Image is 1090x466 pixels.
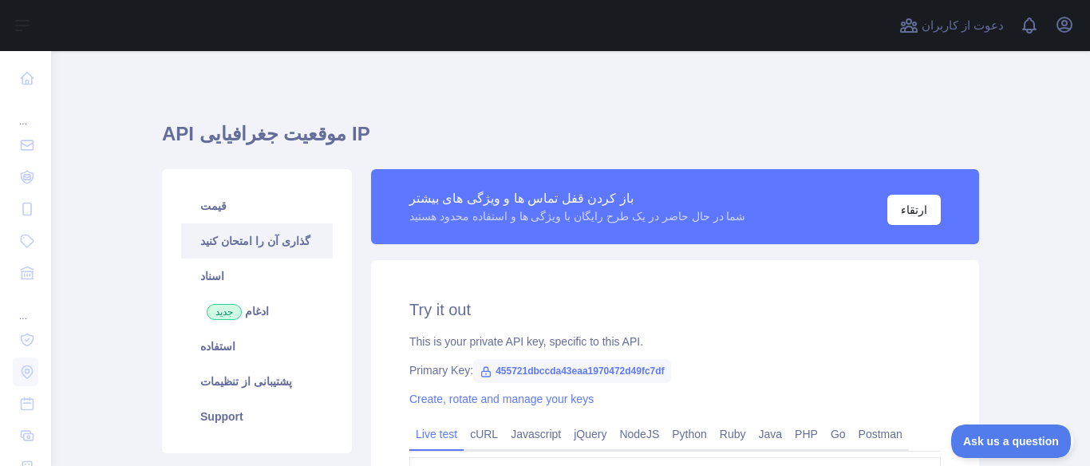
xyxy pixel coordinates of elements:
a: Support [181,399,333,434]
a: Go [824,421,852,447]
a: اسناد [181,259,333,294]
a: Javascript [504,421,567,447]
button: ارتقاء [887,195,941,225]
a: قیمت [181,188,333,223]
a: Live test [409,421,464,447]
div: شما در حال حاضر در یک طرح رایگان با ویژگی ها و استفاده محدود هستید [409,208,745,224]
span: 455721dbccda43eaa1970472d49fc7df [473,359,671,383]
a: Java [752,421,789,447]
div: ... [13,96,38,128]
a: پشتیبانی از تنظیمات [181,364,333,399]
div: ... [13,290,38,322]
a: Postman [852,421,909,447]
h1: API موقعیت جغرافیایی IP [162,121,979,160]
div: This is your private API key, specific to this API. [409,334,941,349]
span: دعوت از کاربران [922,17,1004,35]
iframe: Toggle Customer Support [951,425,1074,458]
a: PHP [788,421,824,447]
a: ادغام جدید [181,294,333,329]
button: دعوت از کاربران [896,13,1007,38]
a: NodeJS [613,421,665,447]
a: Ruby [713,421,752,447]
a: cURL [464,421,504,447]
h2: Try it out [409,298,941,321]
a: گذاری آن را امتحان کنید [181,223,333,259]
a: Create, rotate and manage your keys [409,393,594,405]
a: استفاده [181,329,333,364]
a: jQuery [567,421,613,447]
div: باز کردن قفل تماس ها و ویژگی های بیشتر [409,189,745,208]
a: Python [665,421,713,447]
span: جدید [207,304,242,320]
div: Primary Key: [409,362,941,378]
